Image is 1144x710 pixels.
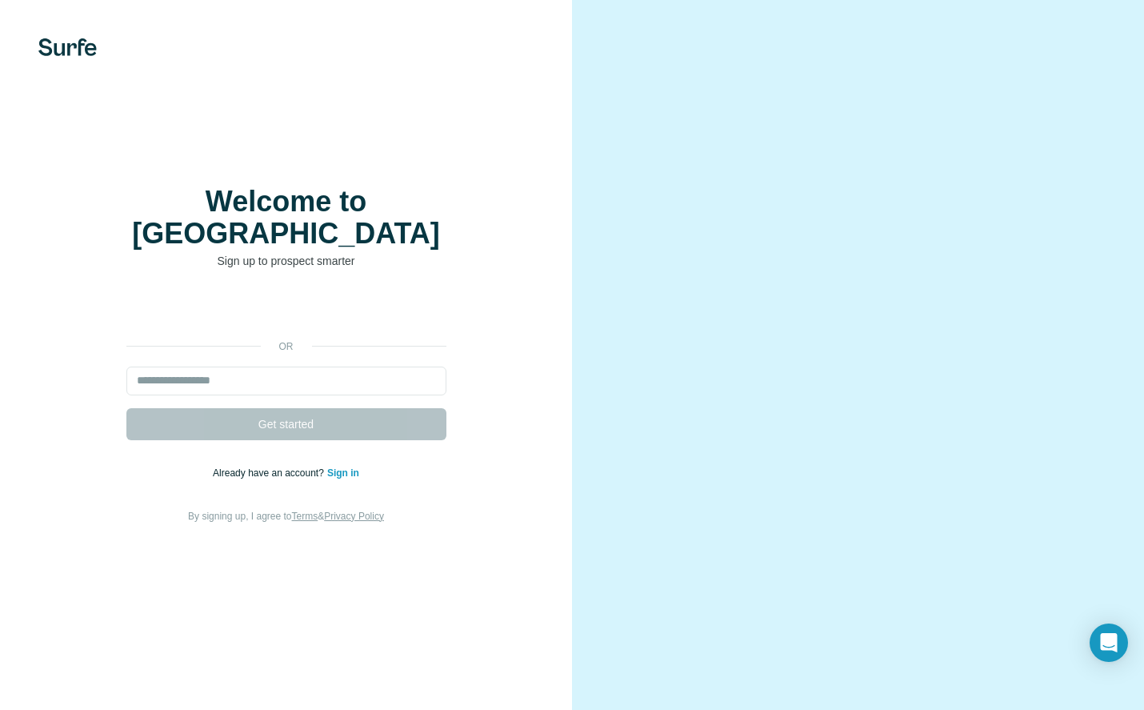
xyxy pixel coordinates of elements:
p: Sign up to prospect smarter [126,253,446,269]
iframe: Dialoogvenster Inloggen met Google [815,16,1128,258]
a: Terms [292,511,318,522]
a: Sign in [327,467,359,479]
span: By signing up, I agree to & [188,511,384,522]
div: Open Intercom Messenger [1090,624,1128,662]
img: Surfe's logo [38,38,97,56]
div: Inloggen met Google. Wordt geopend in een nieuw tabblad [126,293,446,328]
span: Already have an account? [213,467,327,479]
a: Privacy Policy [324,511,384,522]
h1: Welcome to [GEOGRAPHIC_DATA] [126,186,446,250]
iframe: Knop Inloggen met Google [118,293,454,328]
p: or [261,339,312,354]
